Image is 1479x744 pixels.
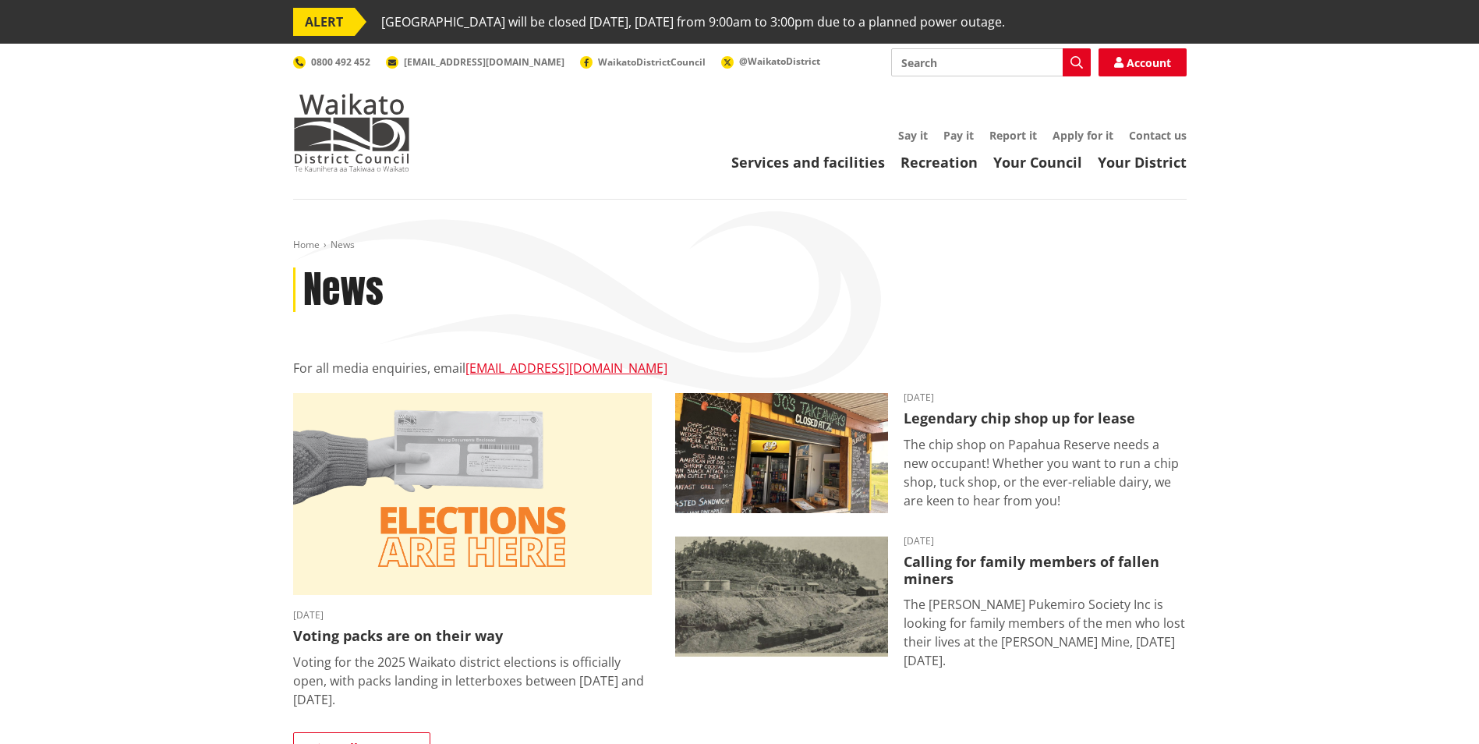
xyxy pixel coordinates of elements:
[381,8,1005,36] span: [GEOGRAPHIC_DATA] will be closed [DATE], [DATE] from 9:00am to 3:00pm due to a planned power outage.
[293,359,1187,377] p: For all media enquiries, email
[465,360,667,377] a: [EMAIL_ADDRESS][DOMAIN_NAME]
[1407,678,1463,735] iframe: Messenger Launcher
[904,554,1187,587] h3: Calling for family members of fallen miners
[311,55,370,69] span: 0800 492 452
[675,393,888,513] img: Jo's takeaways, Papahua Reserve, Raglan
[1053,128,1113,143] a: Apply for it
[293,55,370,69] a: 0800 492 452
[675,537,888,657] img: Glen Afton Mine 1939
[404,55,564,69] span: [EMAIL_ADDRESS][DOMAIN_NAME]
[293,628,652,645] h3: Voting packs are on their way
[993,153,1082,172] a: Your Council
[904,435,1187,510] p: The chip shop on Papahua Reserve needs a new occupant! Whether you want to run a chip shop, tuck ...
[386,55,564,69] a: [EMAIL_ADDRESS][DOMAIN_NAME]
[721,55,820,68] a: @WaikatoDistrict
[293,611,652,620] time: [DATE]
[293,94,410,172] img: Waikato District Council - Te Kaunihera aa Takiwaa o Waikato
[731,153,885,172] a: Services and facilities
[904,537,1187,546] time: [DATE]
[293,8,355,36] span: ALERT
[1098,153,1187,172] a: Your District
[891,48,1091,76] input: Search input
[293,393,652,708] a: [DATE] Voting packs are on their way Voting for the 2025 Waikato district elections is officially...
[293,238,320,251] a: Home
[303,267,384,313] h1: News
[293,239,1187,252] nav: breadcrumb
[904,595,1187,670] p: The [PERSON_NAME] Pukemiro Society Inc is looking for family members of the men who lost their li...
[675,537,1187,670] a: A black-and-white historic photograph shows a hillside with trees, small buildings, and cylindric...
[293,393,652,595] img: Elections are here
[675,393,1187,513] a: Outdoor takeaway stand with chalkboard menus listing various foods, like burgers and chips. A fri...
[598,55,706,69] span: WaikatoDistrictCouncil
[1099,48,1187,76] a: Account
[943,128,974,143] a: Pay it
[739,55,820,68] span: @WaikatoDistrict
[293,653,652,709] p: Voting for the 2025 Waikato district elections is officially open, with packs landing in letterbo...
[331,238,355,251] span: News
[904,410,1187,427] h3: Legendary chip shop up for lease
[898,128,928,143] a: Say it
[904,393,1187,402] time: [DATE]
[900,153,978,172] a: Recreation
[989,128,1037,143] a: Report it
[1129,128,1187,143] a: Contact us
[580,55,706,69] a: WaikatoDistrictCouncil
